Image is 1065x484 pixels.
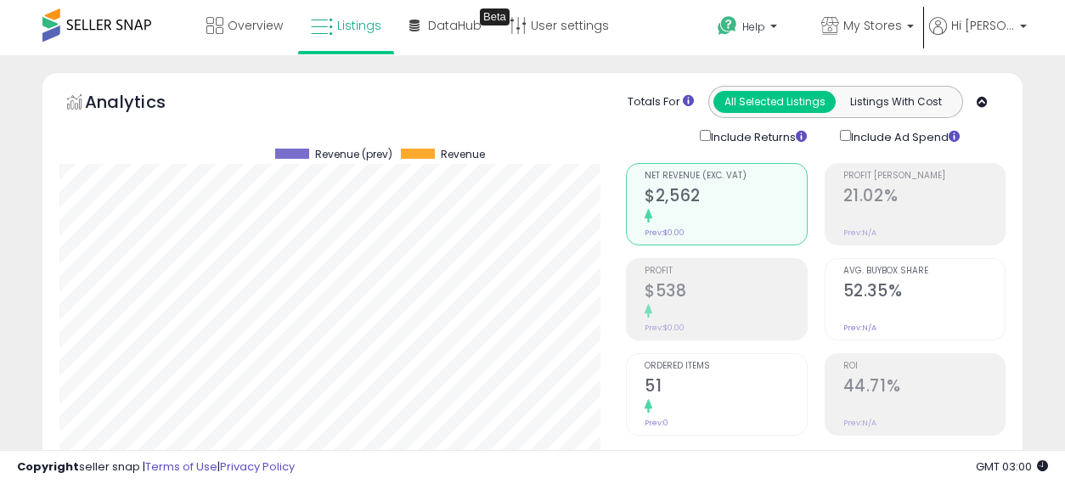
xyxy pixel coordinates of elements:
i: Get Help [717,15,738,37]
h2: $2,562 [645,186,806,209]
a: Terms of Use [145,459,217,475]
div: Tooltip anchor [480,8,510,25]
a: Hi [PERSON_NAME] [929,17,1027,55]
span: Revenue [441,149,485,160]
div: Include Ad Spend [827,127,987,146]
span: Listings [337,17,381,34]
small: Prev: 0 [645,418,668,428]
h2: 21.02% [843,186,1005,209]
span: DataHub [428,17,482,34]
small: Prev: $0.00 [645,228,685,238]
span: Net Revenue (Exc. VAT) [645,172,806,181]
div: Totals For [628,94,694,110]
strong: Copyright [17,459,79,475]
a: Privacy Policy [220,459,295,475]
h2: $538 [645,281,806,304]
h5: Analytics [85,90,199,118]
span: Ordered Items [645,362,806,371]
small: Prev: N/A [843,228,876,238]
small: Prev: N/A [843,323,876,333]
h2: 52.35% [843,281,1005,304]
small: Prev: N/A [843,418,876,428]
button: Listings With Cost [835,91,957,113]
span: Profit [PERSON_NAME] [843,172,1005,181]
span: Overview [228,17,283,34]
span: Help [742,20,765,34]
div: seller snap | | [17,459,295,476]
small: Prev: $0.00 [645,323,685,333]
span: My Stores [843,17,902,34]
span: Profit [645,267,806,276]
span: Avg. Buybox Share [843,267,1005,276]
span: Revenue (prev) [315,149,392,160]
span: Hi [PERSON_NAME] [951,17,1015,34]
button: All Selected Listings [713,91,836,113]
span: 2025-10-10 03:00 GMT [976,459,1048,475]
h2: 44.71% [843,376,1005,399]
div: Include Returns [687,127,827,146]
span: ROI [843,362,1005,371]
h2: 51 [645,376,806,399]
a: Help [704,3,806,55]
